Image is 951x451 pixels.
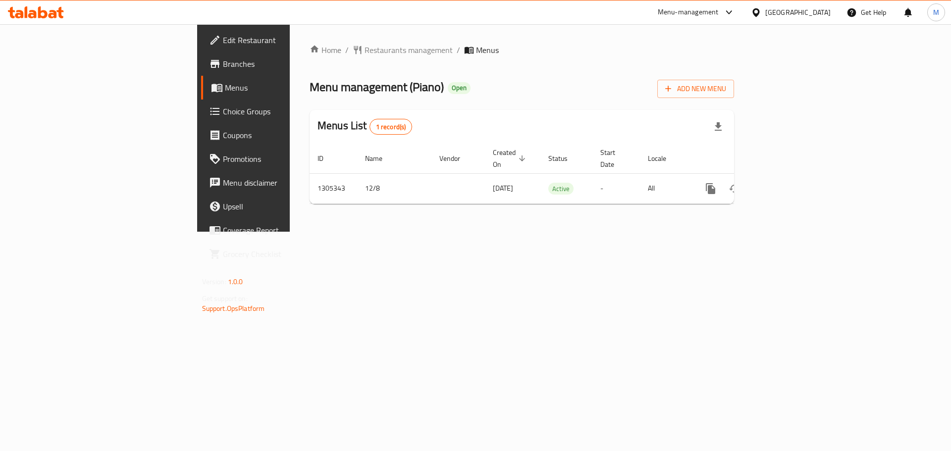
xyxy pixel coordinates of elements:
[357,173,431,203] td: 12/8
[648,152,679,164] span: Locale
[476,44,499,56] span: Menus
[223,153,348,165] span: Promotions
[201,76,356,100] a: Menus
[223,248,348,260] span: Grocery Checklist
[223,34,348,46] span: Edit Restaurant
[365,152,395,164] span: Name
[201,242,356,266] a: Grocery Checklist
[317,118,412,135] h2: Menus List
[225,82,348,94] span: Menus
[592,173,640,203] td: -
[699,177,723,200] button: more
[933,7,939,18] span: M
[548,183,574,195] span: Active
[202,302,265,315] a: Support.OpsPlatform
[223,58,348,70] span: Branches
[439,152,473,164] span: Vendor
[201,218,356,242] a: Coverage Report
[310,76,444,98] span: Menu management ( Piano )
[353,44,453,56] a: Restaurants management
[493,182,513,195] span: [DATE]
[765,7,831,18] div: [GEOGRAPHIC_DATA]
[640,173,691,203] td: All
[201,171,356,195] a: Menu disclaimer
[548,152,581,164] span: Status
[665,83,726,95] span: Add New Menu
[202,275,226,288] span: Version:
[365,44,453,56] span: Restaurants management
[201,28,356,52] a: Edit Restaurant
[201,195,356,218] a: Upsell
[223,129,348,141] span: Coupons
[370,122,412,132] span: 1 record(s)
[448,84,471,92] span: Open
[317,152,336,164] span: ID
[600,147,628,170] span: Start Date
[448,82,471,94] div: Open
[310,44,734,56] nav: breadcrumb
[493,147,528,170] span: Created On
[706,115,730,139] div: Export file
[202,292,248,305] span: Get support on:
[223,224,348,236] span: Coverage Report
[223,177,348,189] span: Menu disclaimer
[201,100,356,123] a: Choice Groups
[201,123,356,147] a: Coupons
[228,275,243,288] span: 1.0.0
[310,144,802,204] table: enhanced table
[457,44,460,56] li: /
[223,200,348,212] span: Upsell
[723,177,746,200] button: Change Status
[658,6,719,18] div: Menu-management
[223,105,348,117] span: Choice Groups
[370,119,413,135] div: Total records count
[691,144,802,174] th: Actions
[201,52,356,76] a: Branches
[657,80,734,98] button: Add New Menu
[201,147,356,171] a: Promotions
